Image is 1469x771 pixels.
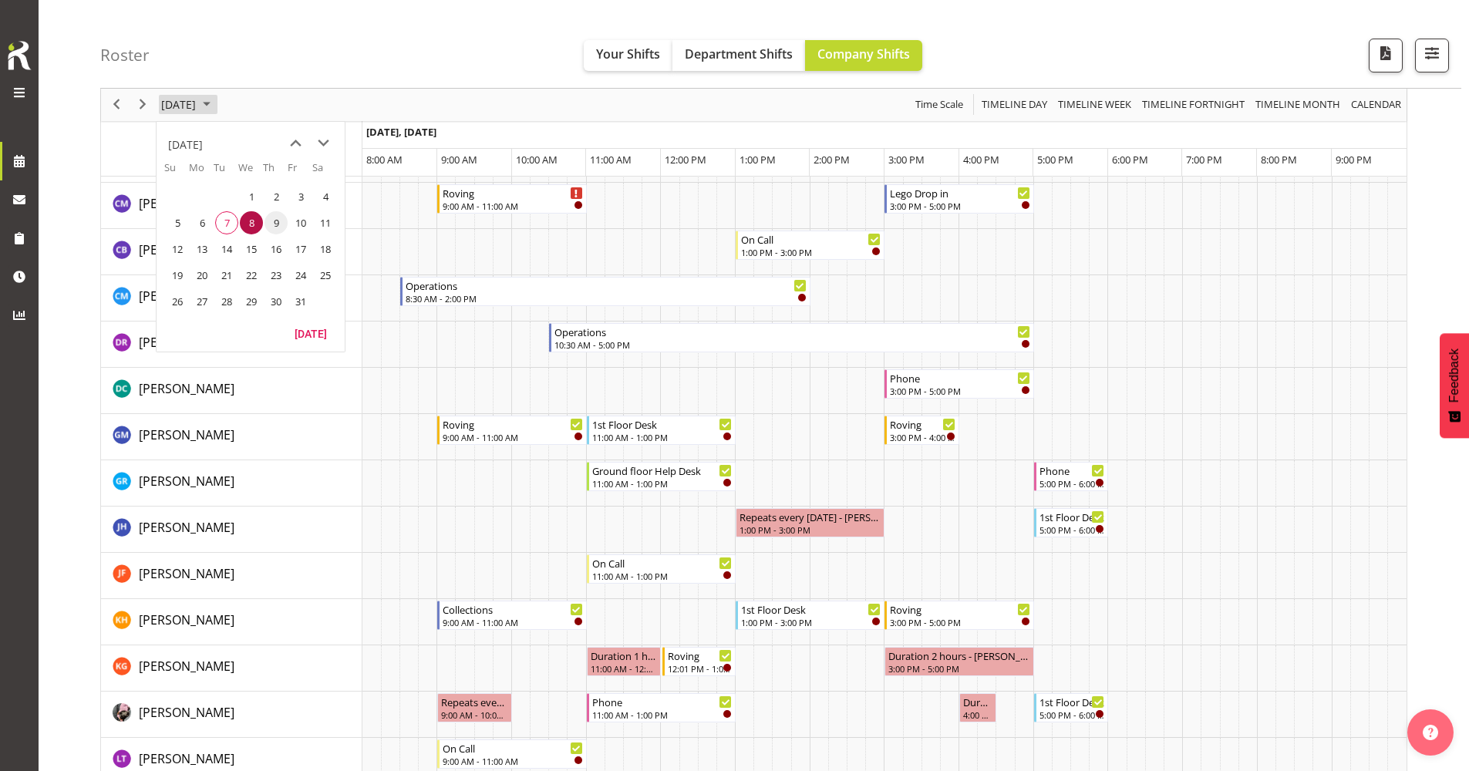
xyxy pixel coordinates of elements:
[106,96,127,115] button: Previous
[443,185,582,200] div: Roving
[668,662,732,675] div: 12:01 PM - 1:00 PM
[240,290,263,313] span: Wednesday, October 29, 2025
[1039,509,1105,524] div: 1st Floor Desk
[1112,153,1148,167] span: 6:00 PM
[596,45,660,62] span: Your Shifts
[139,194,234,213] a: [PERSON_NAME]
[166,290,189,313] span: Sunday, October 26, 2025
[314,237,337,261] span: Saturday, October 18, 2025
[101,322,362,368] td: Debra Robinson resource
[101,692,362,738] td: Keyu Chen resource
[587,647,662,676] div: Katie Greene"s event - Duration 1 hours - Katie Greene Begin From Wednesday, October 8, 2025 at 1...
[884,416,959,445] div: Gabriel McKay Smith"s event - Roving Begin From Wednesday, October 8, 2025 at 3:00:00 PM GMT+13:0...
[1440,333,1469,438] button: Feedback - Show survey
[592,416,732,432] div: 1st Floor Desk
[1039,463,1105,478] div: Phone
[156,89,220,121] div: October 8, 2025
[139,380,234,397] span: [PERSON_NAME]
[289,290,312,313] span: Friday, October 31, 2025
[741,601,881,617] div: 1st Floor Desk
[592,477,732,490] div: 11:00 AM - 1:00 PM
[890,385,1029,397] div: 3:00 PM - 5:00 PM
[437,693,512,722] div: Keyu Chen"s event - Repeats every wednesday - Keyu Chen Begin From Wednesday, October 8, 2025 at ...
[139,611,234,628] span: [PERSON_NAME]
[215,237,238,261] span: Tuesday, October 14, 2025
[215,264,238,287] span: Tuesday, October 21, 2025
[914,96,965,115] span: Time Scale
[1349,96,1403,115] span: calendar
[164,160,189,183] th: Su
[890,431,955,443] div: 3:00 PM - 4:00 PM
[406,292,807,305] div: 8:30 AM - 2:00 PM
[668,648,732,663] div: Roving
[139,564,234,583] a: [PERSON_NAME]
[1034,693,1109,722] div: Keyu Chen"s event - 1st Floor Desk Begin From Wednesday, October 8, 2025 at 5:00:00 PM GMT+13:00 ...
[1056,96,1134,115] button: Timeline Week
[190,211,214,234] span: Monday, October 6, 2025
[441,694,508,709] div: Repeats every [DATE] - [PERSON_NAME]
[1369,39,1403,72] button: Download a PDF of the roster for the current day
[437,184,586,214] div: Chamique Mamolo"s event - Roving Begin From Wednesday, October 8, 2025 at 9:00:00 AM GMT+13:00 En...
[288,160,312,183] th: Fr
[312,160,337,183] th: Sa
[215,290,238,313] span: Tuesday, October 28, 2025
[963,153,999,167] span: 4:00 PM
[584,40,672,71] button: Your Shifts
[289,264,312,287] span: Friday, October 24, 2025
[741,231,881,247] div: On Call
[443,416,582,432] div: Roving
[101,275,362,322] td: Cindy Mulrooney resource
[139,334,234,351] span: [PERSON_NAME]
[1336,153,1372,167] span: 9:00 PM
[139,287,234,305] a: [PERSON_NAME]
[741,616,881,628] div: 1:00 PM - 3:00 PM
[139,472,234,490] a: [PERSON_NAME]
[890,616,1029,628] div: 3:00 PM - 5:00 PM
[264,264,288,287] span: Thursday, October 23, 2025
[101,460,362,507] td: Grace Roscoe-Squires resource
[139,611,234,629] a: [PERSON_NAME]
[215,211,238,234] span: Tuesday, October 7, 2025
[592,431,732,443] div: 11:00 AM - 1:00 PM
[740,524,881,536] div: 1:00 PM - 3:00 PM
[592,463,732,478] div: Ground floor Help Desk
[890,370,1029,385] div: Phone
[160,96,197,115] span: [DATE]
[139,426,234,443] span: [PERSON_NAME]
[101,553,362,599] td: Joanne Forbes resource
[740,509,881,524] div: Repeats every [DATE] - [PERSON_NAME]
[591,648,658,663] div: Duration 1 hours - [PERSON_NAME]
[963,694,992,709] div: Duration 0 hours - [PERSON_NAME]
[1034,462,1109,491] div: Grace Roscoe-Squires"s event - Phone Begin From Wednesday, October 8, 2025 at 5:00:00 PM GMT+13:0...
[736,601,884,630] div: Kaela Harley"s event - 1st Floor Desk Begin From Wednesday, October 8, 2025 at 1:00:00 PM GMT+13:...
[1037,153,1073,167] span: 5:00 PM
[1140,96,1248,115] button: Fortnight
[314,211,337,234] span: Saturday, October 11, 2025
[1261,153,1297,167] span: 8:00 PM
[554,338,1029,351] div: 10:30 AM - 5:00 PM
[443,200,582,212] div: 9:00 AM - 11:00 AM
[979,96,1050,115] button: Timeline Day
[139,518,234,537] a: [PERSON_NAME]
[890,601,1029,617] div: Roving
[101,599,362,645] td: Kaela Harley resource
[1415,39,1449,72] button: Filter Shifts
[1039,524,1105,536] div: 5:00 PM - 6:00 PM
[4,39,35,72] img: Rosterit icon logo
[685,45,793,62] span: Department Shifts
[437,601,586,630] div: Kaela Harley"s event - Collections Begin From Wednesday, October 8, 2025 at 9:00:00 AM GMT+13:00 ...
[736,231,884,260] div: Chris Broad"s event - On Call Begin From Wednesday, October 8, 2025 at 1:00:00 PM GMT+13:00 Ends ...
[736,508,884,537] div: Jillian Hunter"s event - Repeats every wednesday - Jillian Hunter Begin From Wednesday, October 8...
[592,694,732,709] div: Phone
[168,130,203,160] div: title
[133,96,153,115] button: Next
[139,473,234,490] span: [PERSON_NAME]
[672,40,805,71] button: Department Shifts
[888,662,1029,675] div: 3:00 PM - 5:00 PM
[959,693,996,722] div: Keyu Chen"s event - Duration 0 hours - Keyu Chen Begin From Wednesday, October 8, 2025 at 4:00:00...
[890,185,1029,200] div: Lego Drop in
[166,211,189,234] span: Sunday, October 5, 2025
[884,369,1033,399] div: Donald Cunningham"s event - Phone Begin From Wednesday, October 8, 2025 at 3:00:00 PM GMT+13:00 E...
[101,507,362,553] td: Jillian Hunter resource
[190,237,214,261] span: Monday, October 13, 2025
